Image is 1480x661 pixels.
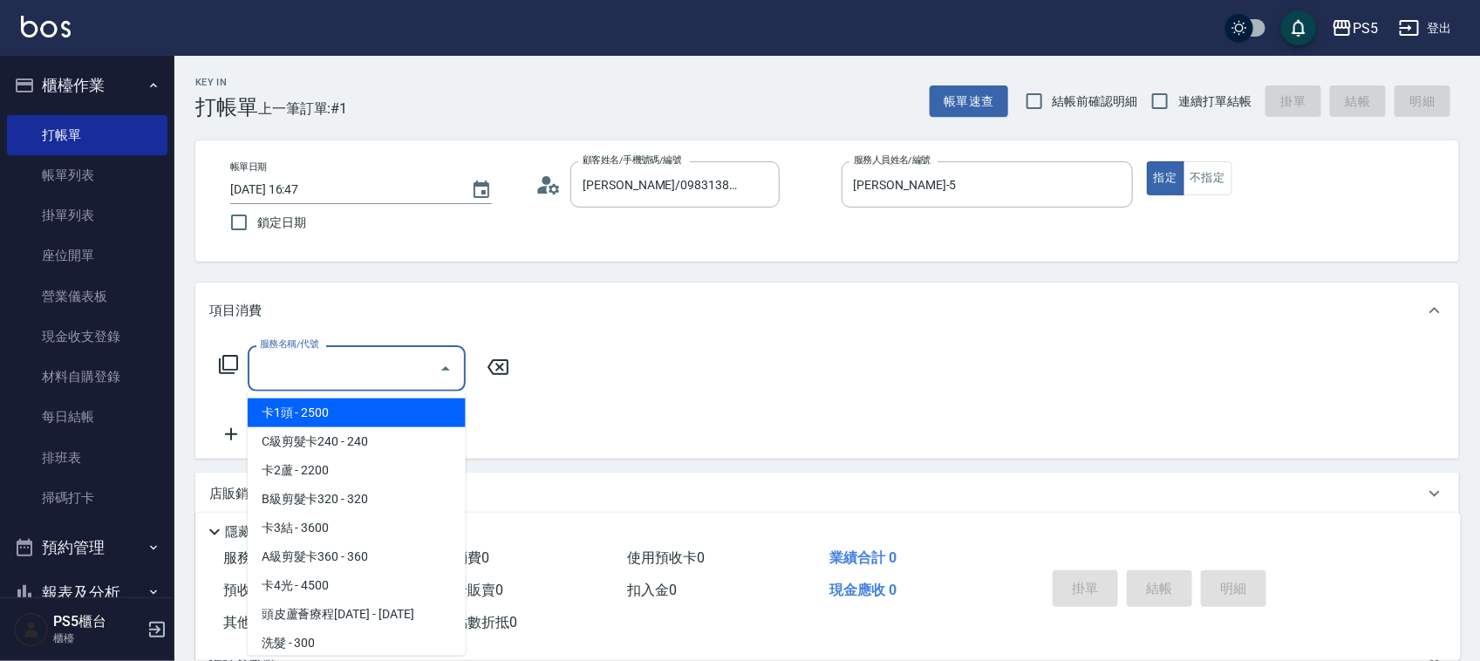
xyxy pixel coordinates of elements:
[53,630,142,646] p: 櫃檯
[257,214,306,232] span: 鎖定日期
[21,16,71,37] img: Logo
[230,175,454,204] input: YYYY/MM/DD hh:mm
[7,397,167,437] a: 每日結帳
[248,600,466,629] span: 頭皮蘆薈療程[DATE] - [DATE]
[1183,161,1232,195] button: 不指定
[53,613,142,630] h5: PS5櫃台
[7,195,167,235] a: 掛單列表
[854,153,931,167] label: 服務人員姓名/編號
[7,115,167,155] a: 打帳單
[195,95,258,119] h3: 打帳單
[230,160,267,174] label: 帳單日期
[1281,10,1316,45] button: save
[7,438,167,478] a: 排班表
[1147,161,1184,195] button: 指定
[7,478,167,518] a: 掃碼打卡
[460,169,502,211] button: Choose date, selected date is 2025-10-06
[829,582,897,598] span: 現金應收 0
[248,542,466,571] span: A級剪髮卡360 - 360
[248,427,466,456] span: C級剪髮卡240 - 240
[248,571,466,600] span: 卡4光 - 4500
[223,549,287,566] span: 服務消費 0
[7,317,167,357] a: 現金收支登錄
[1392,12,1459,44] button: 登出
[195,77,258,88] h2: Key In
[7,276,167,317] a: 營業儀表板
[248,399,466,427] span: 卡1頭 - 2500
[628,549,706,566] span: 使用預收卡 0
[7,570,167,616] button: 報表及分析
[628,582,678,598] span: 扣入金 0
[7,525,167,570] button: 預約管理
[426,614,517,630] span: 紅利點數折抵 0
[1353,17,1378,39] div: PS5
[248,629,466,658] span: 洗髮 - 300
[7,357,167,397] a: 材料自購登錄
[432,355,460,383] button: Close
[1325,10,1385,46] button: PS5
[223,614,315,630] span: 其他付款方式 0
[223,582,301,598] span: 預收卡販賣 0
[829,549,897,566] span: 業績合計 0
[195,473,1459,514] div: 店販銷售
[260,337,318,351] label: 服務名稱/代號
[7,235,167,276] a: 座位開單
[7,63,167,108] button: 櫃檯作業
[7,155,167,195] a: 帳單列表
[14,612,49,647] img: Person
[248,514,466,542] span: 卡3結 - 3600
[1053,92,1138,111] span: 結帳前確認明細
[225,523,304,542] p: 隱藏業績明細
[209,485,262,503] p: 店販銷售
[248,456,466,485] span: 卡2蘆 - 2200
[195,283,1459,338] div: 項目消費
[248,485,466,514] span: B級剪髮卡320 - 320
[258,98,348,119] span: 上一筆訂單:#1
[209,302,262,320] p: 項目消費
[930,85,1008,118] button: 帳單速查
[583,153,682,167] label: 顧客姓名/手機號碼/編號
[1178,92,1252,111] span: 連續打單結帳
